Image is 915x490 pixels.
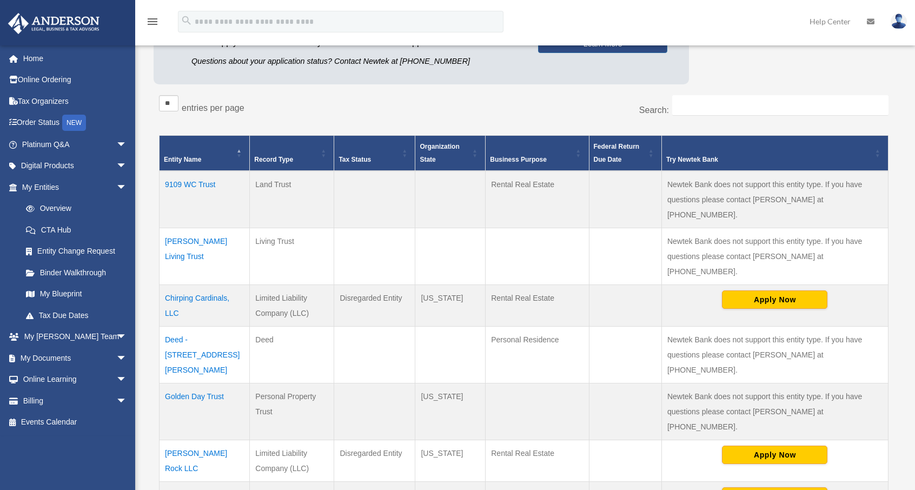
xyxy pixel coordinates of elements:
td: [PERSON_NAME] Living Trust [160,228,250,284]
a: Events Calendar [8,412,143,433]
td: Newtek Bank does not support this entity type. If you have questions please contact [PERSON_NAME]... [661,228,888,284]
td: [US_STATE] [415,440,486,481]
td: Disregarded Entity [334,440,415,481]
td: Golden Day Trust [160,383,250,440]
a: Online Ordering [8,69,143,91]
td: Rental Real Estate [486,440,589,481]
span: Entity Name [164,156,201,163]
label: entries per page [182,103,244,112]
td: Disregarded Entity [334,284,415,326]
th: Federal Return Due Date: Activate to sort [589,135,661,171]
span: arrow_drop_down [116,176,138,198]
td: [US_STATE] [415,284,486,326]
i: search [181,15,193,27]
td: Personal Property Trust [250,383,334,440]
a: Platinum Q&Aarrow_drop_down [8,134,143,155]
td: Newtek Bank does not support this entity type. If you have questions please contact [PERSON_NAME]... [661,171,888,228]
td: Newtek Bank does not support this entity type. If you have questions please contact [PERSON_NAME]... [661,383,888,440]
span: arrow_drop_down [116,134,138,156]
td: Newtek Bank does not support this entity type. If you have questions please contact [PERSON_NAME]... [661,326,888,383]
th: Organization State: Activate to sort [415,135,486,171]
span: arrow_drop_down [116,155,138,177]
td: [PERSON_NAME] Rock LLC [160,440,250,481]
div: NEW [62,115,86,131]
td: Deed - [STREET_ADDRESS][PERSON_NAME] [160,326,250,383]
span: Record Type [254,156,293,163]
img: Anderson Advisors Platinum Portal [5,13,103,34]
a: My Documentsarrow_drop_down [8,347,143,369]
th: Tax Status: Activate to sort [334,135,415,171]
span: arrow_drop_down [116,390,138,412]
span: Organization State [420,143,459,163]
a: Home [8,48,143,69]
span: arrow_drop_down [116,326,138,348]
p: Questions about your application status? Contact Newtek at [PHONE_NUMBER] [191,55,522,68]
img: User Pic [891,14,907,29]
a: My Entitiesarrow_drop_down [8,176,138,198]
td: 9109 WC Trust [160,171,250,228]
a: My Blueprint [15,283,138,305]
td: Deed [250,326,334,383]
th: Business Purpose: Activate to sort [486,135,589,171]
a: Billingarrow_drop_down [8,390,143,412]
a: Entity Change Request [15,241,138,262]
a: CTA Hub [15,219,138,241]
button: Apply Now [722,446,827,464]
a: Tax Organizers [8,90,143,112]
label: Search: [639,105,669,115]
th: Record Type: Activate to sort [250,135,334,171]
span: Federal Return Due Date [594,143,640,163]
button: Apply Now [722,290,827,309]
td: Living Trust [250,228,334,284]
a: Order StatusNEW [8,112,143,134]
a: Overview [15,198,132,220]
a: Digital Productsarrow_drop_down [8,155,143,177]
td: Land Trust [250,171,334,228]
th: Try Newtek Bank : Activate to sort [661,135,888,171]
a: Online Learningarrow_drop_down [8,369,143,390]
span: arrow_drop_down [116,347,138,369]
td: Rental Real Estate [486,284,589,326]
td: [US_STATE] [415,383,486,440]
a: Tax Due Dates [15,304,138,326]
div: Try Newtek Bank [666,153,872,166]
a: Binder Walkthrough [15,262,138,283]
td: Rental Real Estate [486,171,589,228]
td: Limited Liability Company (LLC) [250,440,334,481]
span: arrow_drop_down [116,369,138,391]
span: Tax Status [339,156,371,163]
a: menu [146,19,159,28]
span: Business Purpose [490,156,547,163]
a: My [PERSON_NAME] Teamarrow_drop_down [8,326,143,348]
i: menu [146,15,159,28]
td: Personal Residence [486,326,589,383]
td: Chirping Cardinals, LLC [160,284,250,326]
td: Limited Liability Company (LLC) [250,284,334,326]
th: Entity Name: Activate to invert sorting [160,135,250,171]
